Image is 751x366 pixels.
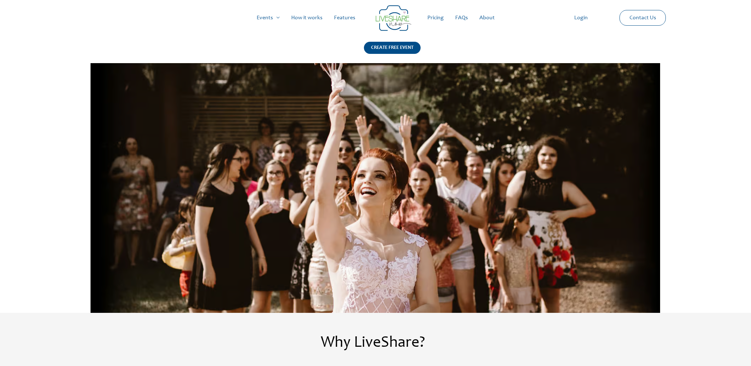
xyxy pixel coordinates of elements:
[376,5,411,31] img: LiveShare logo - Capture & Share Event Memories
[251,6,286,29] a: Events
[422,6,449,29] a: Pricing
[449,6,474,29] a: FAQs
[474,6,500,29] a: About
[364,42,421,54] div: CREATE FREE EVENT
[624,10,662,25] a: Contact Us
[364,42,421,63] a: CREATE FREE EVENT
[286,6,328,29] a: How it works
[569,6,593,29] a: Login
[328,6,361,29] a: Features
[321,335,425,351] span: Why LiveShare?
[91,63,660,313] img: Liveshare
[12,6,739,29] nav: Site Navigation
